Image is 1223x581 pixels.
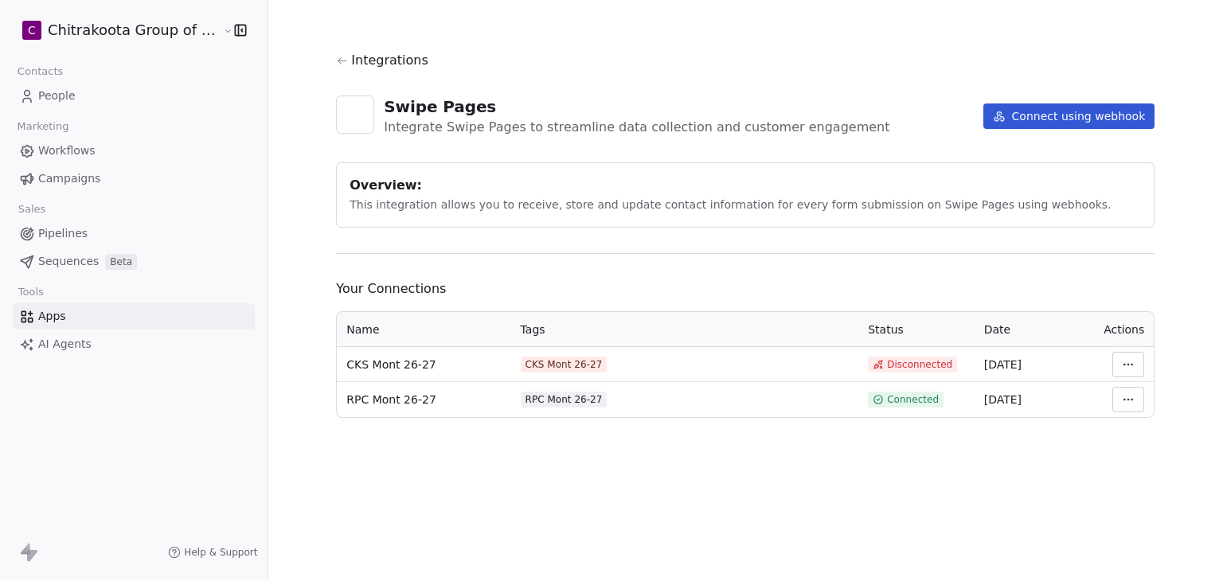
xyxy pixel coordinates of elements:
[384,96,889,118] div: Swipe Pages
[28,22,36,38] span: C
[38,308,66,325] span: Apps
[1104,323,1144,336] span: Actions
[350,176,1141,195] div: Overview:
[105,254,137,270] span: Beta
[10,60,70,84] span: Contacts
[351,51,428,70] span: Integrations
[346,392,436,407] span: RPC Mont 26-27
[526,393,603,406] div: RPC Mont 26-27
[38,225,88,242] span: Pipelines
[11,197,53,221] span: Sales
[13,83,255,109] a: People
[983,103,1155,129] button: Connect using webhook
[48,20,219,41] span: Chitrakoota Group of Institutions
[13,166,255,192] a: Campaigns
[13,220,255,247] a: Pipelines
[346,357,436,372] span: CKS Mont 26-27
[336,51,1155,70] a: Integrations
[38,336,92,353] span: AI Agents
[19,17,212,44] button: CChitrakoota Group of Institutions
[38,142,96,159] span: Workflows
[11,280,50,304] span: Tools
[38,170,100,187] span: Campaigns
[526,358,603,371] div: CKS Mont 26-27
[887,358,952,371] span: Disconnected
[346,323,379,336] span: Name
[984,358,1022,371] span: [DATE]
[984,323,1010,336] span: Date
[336,279,1155,298] span: Your Connections
[868,323,904,336] span: Status
[344,103,366,126] img: swipepages.svg
[984,393,1022,406] span: [DATE]
[184,546,257,559] span: Help & Support
[10,115,76,138] span: Marketing
[887,393,939,406] span: Connected
[168,546,257,559] a: Help & Support
[384,118,889,137] div: Integrate Swipe Pages to streamline data collection and customer engagement
[13,138,255,164] a: Workflows
[13,331,255,357] a: AI Agents
[38,253,99,270] span: Sequences
[38,88,76,104] span: People
[13,248,255,275] a: SequencesBeta
[521,323,545,336] span: Tags
[350,198,1111,211] span: This integration allows you to receive, store and update contact information for every form submi...
[13,303,255,329] a: Apps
